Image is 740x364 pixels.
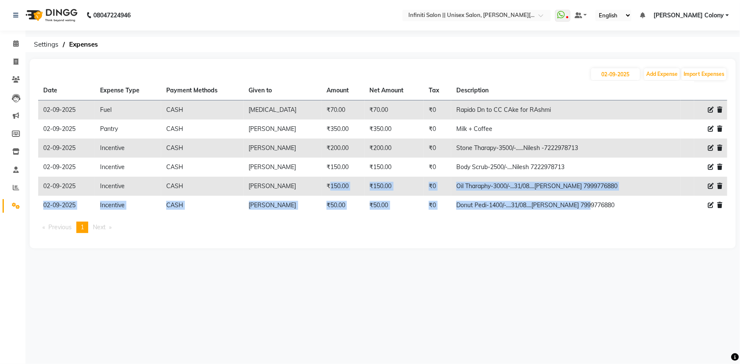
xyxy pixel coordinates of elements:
[321,100,365,120] td: ₹70.00
[321,158,365,177] td: ₹150.00
[321,119,365,139] td: ₹350.00
[451,81,681,100] th: Description
[95,100,162,120] td: Fuel
[81,223,84,231] span: 1
[161,158,243,177] td: CASH
[65,37,102,52] span: Expenses
[424,139,452,158] td: ₹0
[38,100,95,120] td: 02-09-2025
[244,100,321,120] td: [MEDICAL_DATA]
[244,81,321,100] th: Given to
[95,139,162,158] td: Incentive
[321,196,365,215] td: ₹50.00
[365,119,424,139] td: ₹350.00
[365,177,424,196] td: ₹150.00
[38,196,95,215] td: 02-09-2025
[451,119,681,139] td: Milk + Coffee
[38,119,95,139] td: 02-09-2025
[424,158,452,177] td: ₹0
[424,177,452,196] td: ₹0
[95,119,162,139] td: Pantry
[161,119,243,139] td: CASH
[95,177,162,196] td: Incentive
[451,139,681,158] td: Stone Tharapy-3500/-......Nilesh -7222978713
[365,81,424,100] th: Net Amount
[451,177,681,196] td: Oil Tharaphy-3000/-...31/08....[PERSON_NAME] 7999776880
[93,223,106,231] span: Next
[22,3,80,27] img: logo
[38,222,727,233] nav: Pagination
[244,177,321,196] td: [PERSON_NAME]
[424,81,452,100] th: Tax
[38,177,95,196] td: 02-09-2025
[95,158,162,177] td: Incentive
[30,37,63,52] span: Settings
[48,223,72,231] span: Previous
[424,119,452,139] td: ₹0
[365,196,424,215] td: ₹50.00
[244,158,321,177] td: [PERSON_NAME]
[38,139,95,158] td: 02-09-2025
[424,196,452,215] td: ₹0
[653,11,724,20] span: [PERSON_NAME] Colony
[244,196,321,215] td: [PERSON_NAME]
[321,139,365,158] td: ₹200.00
[644,68,680,80] button: Add Expense
[93,3,131,27] b: 08047224946
[161,196,243,215] td: CASH
[451,196,681,215] td: Donut Pedi-1400/-....31/08....[PERSON_NAME] 7999776880
[424,100,452,120] td: ₹0
[161,100,243,120] td: CASH
[95,81,162,100] th: Expense Type
[365,158,424,177] td: ₹150.00
[321,177,365,196] td: ₹150.00
[451,100,681,120] td: Rapido Dn to CC CAke for RAshmi
[38,81,95,100] th: Date
[365,139,424,158] td: ₹200.00
[244,119,321,139] td: [PERSON_NAME]
[681,68,726,80] button: Import Expenses
[161,139,243,158] td: CASH
[38,158,95,177] td: 02-09-2025
[451,158,681,177] td: Body Scrub-2500/-....Nilesh 7222978713
[161,81,243,100] th: Payment Methods
[244,139,321,158] td: [PERSON_NAME]
[591,68,640,80] input: PLACEHOLDER.DATE
[365,100,424,120] td: ₹70.00
[161,177,243,196] td: CASH
[321,81,365,100] th: Amount
[95,196,162,215] td: Incentive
